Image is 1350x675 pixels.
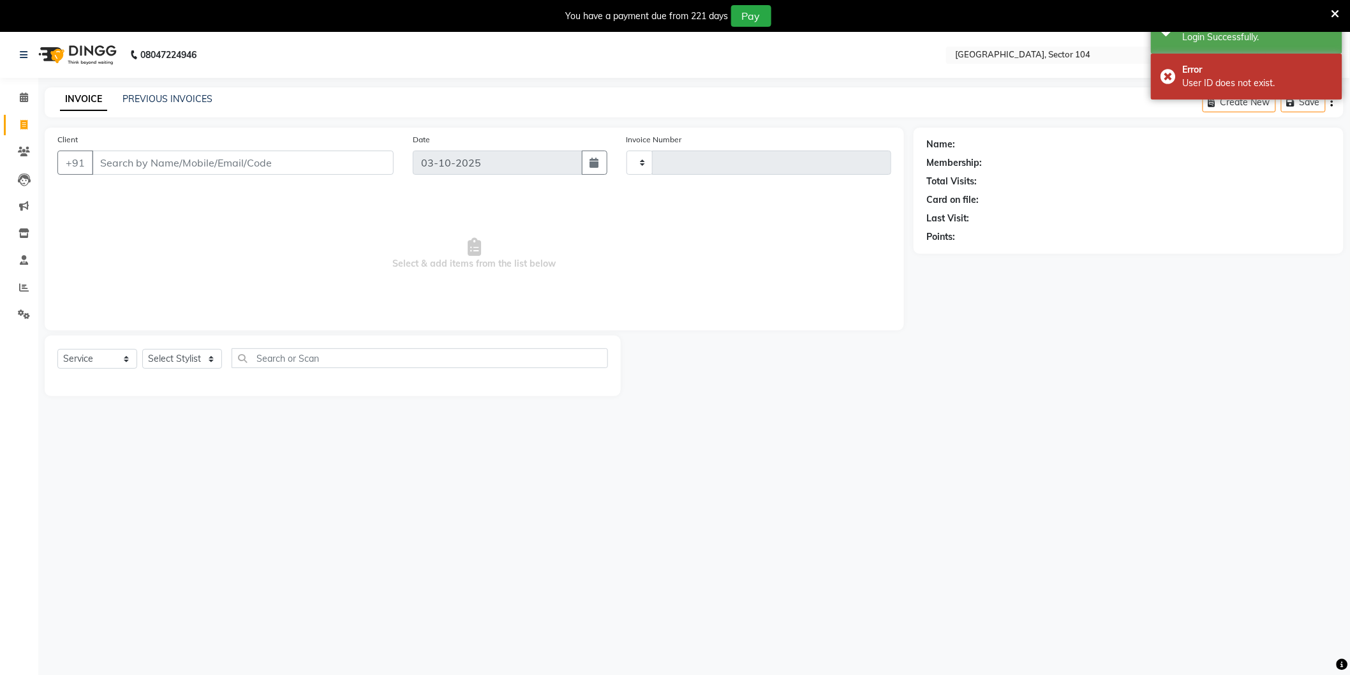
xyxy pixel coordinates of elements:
div: Membership: [926,156,982,170]
button: +91 [57,151,93,175]
button: Save [1281,93,1326,112]
div: Card on file: [926,193,979,207]
a: INVOICE [60,88,107,111]
div: Total Visits: [926,175,977,188]
button: Create New [1203,93,1276,112]
button: Pay [731,5,771,27]
iframe: chat widget [1296,624,1337,662]
span: Select & add items from the list below [57,190,891,318]
div: User ID does not exist. [1183,77,1333,90]
b: 08047224946 [140,37,197,73]
div: Last Visit: [926,212,969,225]
div: You have a payment due from 221 days [566,10,729,23]
label: Date [413,134,430,145]
a: PREVIOUS INVOICES [122,93,212,105]
div: Login Successfully. [1183,31,1333,44]
div: Error [1183,63,1333,77]
input: Search by Name/Mobile/Email/Code [92,151,394,175]
div: Name: [926,138,955,151]
label: Client [57,134,78,145]
img: logo [33,37,120,73]
input: Search or Scan [232,348,608,368]
div: Points: [926,230,955,244]
label: Invoice Number [627,134,682,145]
